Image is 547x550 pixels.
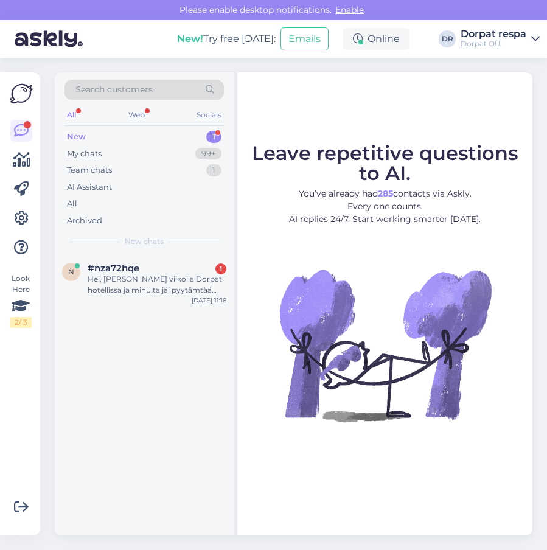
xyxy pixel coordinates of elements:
[67,198,77,210] div: All
[64,107,78,123] div: All
[67,131,86,143] div: New
[10,273,32,328] div: Look Here
[125,236,164,247] span: New chats
[332,4,368,15] span: Enable
[67,164,112,176] div: Team chats
[248,187,521,226] p: You’ve already had contacts via Askly. Every one counts. AI replies 24/7. Start working smarter [...
[177,33,203,44] b: New!
[461,29,526,39] div: Dorpat respa
[67,215,102,227] div: Archived
[461,39,526,49] div: Dorpat OÜ
[276,235,495,454] img: No Chat active
[192,296,226,305] div: [DATE] 11:16
[68,267,74,276] span: n
[67,148,102,160] div: My chats
[10,317,32,328] div: 2 / 3
[461,29,540,49] a: Dorpat respaDorpat OÜ
[343,28,409,50] div: Online
[88,274,226,296] div: Hei, [PERSON_NAME] viikolla Dorpat hotellissa ja minulta jäi pyytämtää maksukuitti yöstä - voitte...
[177,32,276,46] div: Try free [DATE]:
[88,263,139,274] span: #nza72hqe
[206,131,221,143] div: 1
[75,83,153,96] span: Search customers
[126,107,147,123] div: Web
[194,107,224,123] div: Socials
[378,188,393,199] b: 285
[215,263,226,274] div: 1
[280,27,329,50] button: Emails
[206,164,221,176] div: 1
[439,30,456,47] div: DR
[195,148,221,160] div: 99+
[10,82,33,105] img: Askly Logo
[252,141,518,185] span: Leave repetitive questions to AI.
[67,181,112,193] div: AI Assistant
